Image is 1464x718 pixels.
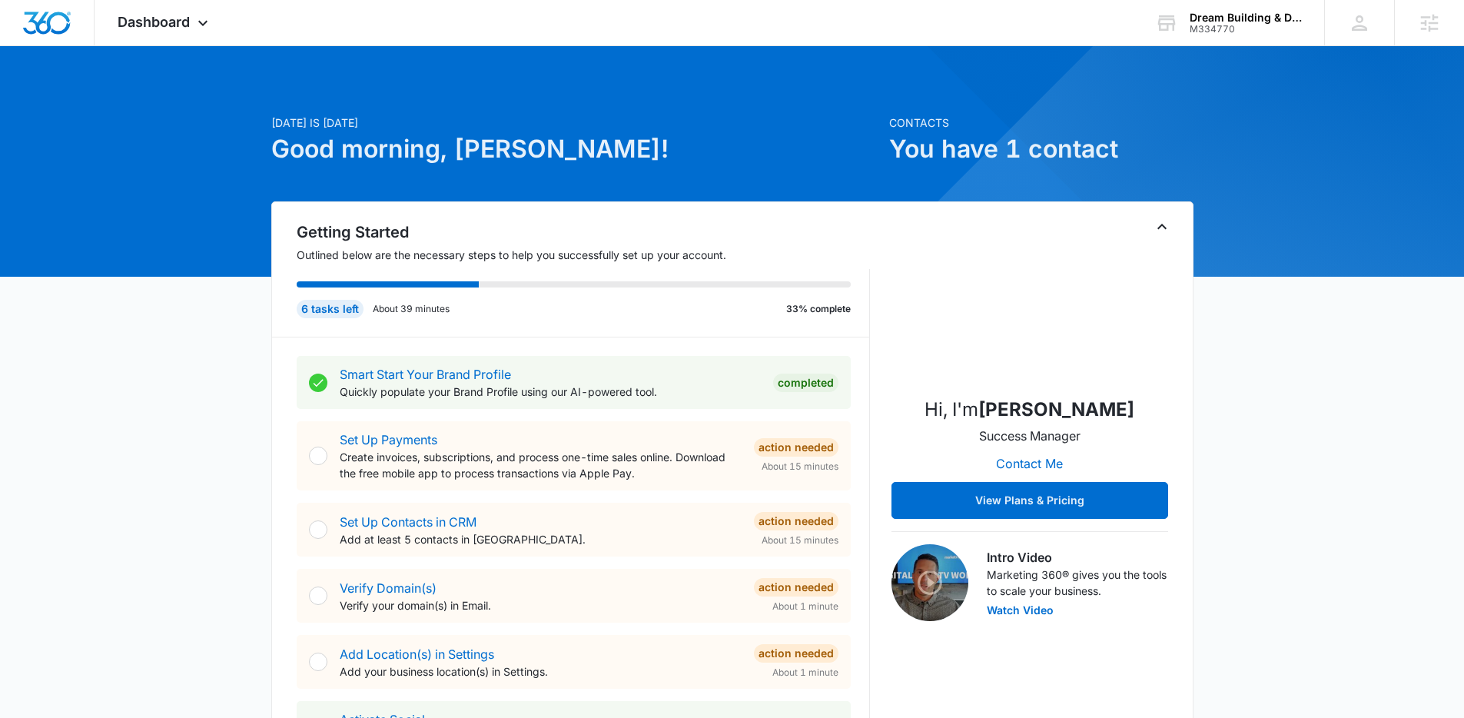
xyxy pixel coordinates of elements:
[978,398,1134,420] strong: [PERSON_NAME]
[340,531,742,547] p: Add at least 5 contacts in [GEOGRAPHIC_DATA].
[981,445,1078,482] button: Contact Me
[987,548,1168,567] h3: Intro Video
[340,647,494,662] a: Add Location(s) in Settings
[340,384,761,400] p: Quickly populate your Brand Profile using our AI-powered tool.
[979,427,1081,445] p: Success Manager
[773,374,838,392] div: Completed
[373,302,450,316] p: About 39 minutes
[953,230,1107,384] img: Lauren Moss
[297,247,870,263] p: Outlined below are the necessary steps to help you successfully set up your account.
[762,534,838,547] span: About 15 minutes
[772,666,838,680] span: About 1 minute
[340,597,742,613] p: Verify your domain(s) in Email.
[754,438,838,457] div: Action Needed
[754,578,838,597] div: Action Needed
[891,482,1168,519] button: View Plans & Pricing
[1153,218,1171,236] button: Toggle Collapse
[1190,12,1302,24] div: account name
[762,460,838,474] span: About 15 minutes
[297,300,364,318] div: 6 tasks left
[297,221,870,244] h2: Getting Started
[340,580,437,596] a: Verify Domain(s)
[340,449,742,481] p: Create invoices, subscriptions, and process one-time sales online. Download the free mobile app t...
[891,544,968,621] img: Intro Video
[340,663,742,680] p: Add your business location(s) in Settings.
[786,302,851,316] p: 33% complete
[271,115,880,131] p: [DATE] is [DATE]
[118,14,190,30] span: Dashboard
[340,514,476,530] a: Set Up Contacts in CRM
[271,131,880,168] h1: Good morning, [PERSON_NAME]!
[1190,24,1302,35] div: account id
[987,567,1168,599] p: Marketing 360® gives you the tools to scale your business.
[925,396,1134,424] p: Hi, I'm
[754,512,838,530] div: Action Needed
[889,131,1193,168] h1: You have 1 contact
[889,115,1193,131] p: Contacts
[340,432,437,447] a: Set Up Payments
[772,600,838,613] span: About 1 minute
[340,367,511,382] a: Smart Start Your Brand Profile
[987,605,1054,616] button: Watch Video
[754,644,838,663] div: Action Needed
